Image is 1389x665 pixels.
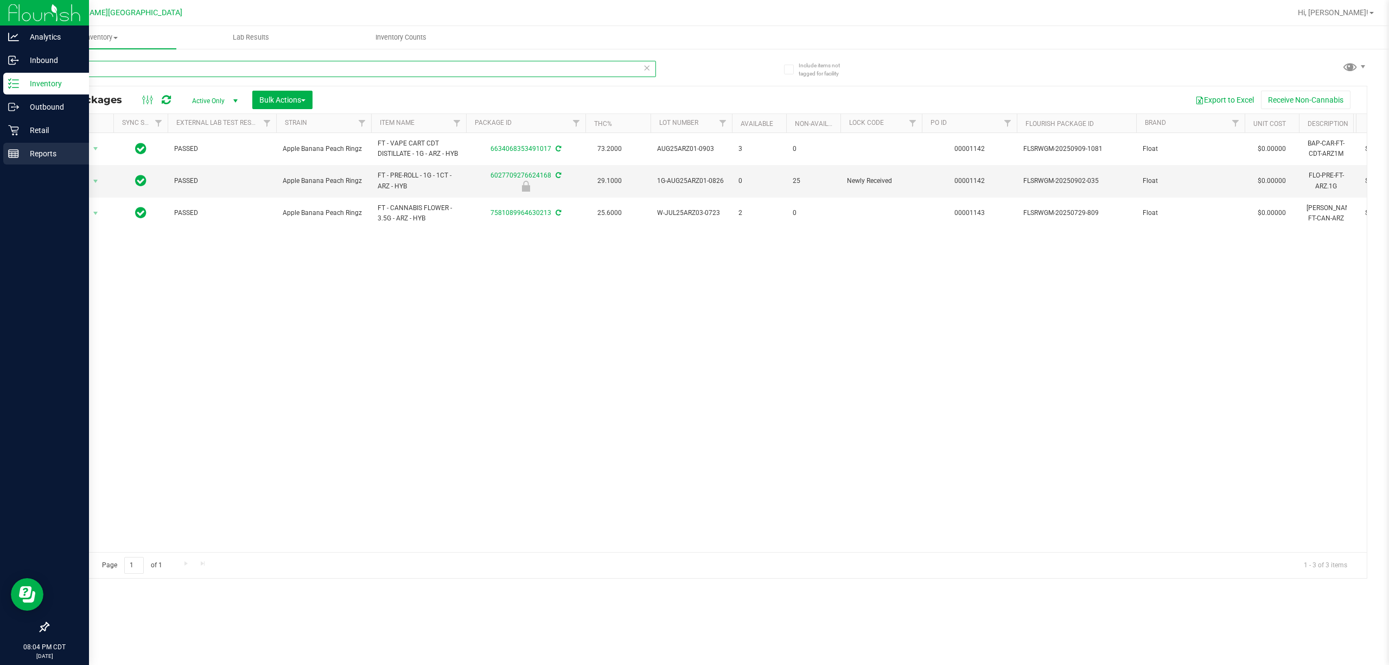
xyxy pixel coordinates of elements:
[218,33,284,42] span: Lab Results
[326,26,476,49] a: Inventory Counts
[657,176,725,186] span: 1G-AUG25ARZ01-0826
[954,209,985,217] a: 00001143
[174,208,270,218] span: PASSED
[592,173,627,189] span: 29.1000
[26,33,176,42] span: Inventory
[19,100,84,113] p: Outbound
[39,8,182,17] span: Ft [PERSON_NAME][GEOGRAPHIC_DATA]
[19,54,84,67] p: Inbound
[56,94,133,106] span: All Packages
[135,205,146,220] span: In Sync
[5,652,84,660] p: [DATE]
[19,124,84,137] p: Retail
[378,170,460,191] span: FT - PRE-ROLL - 1G - 1CT - ARZ - HYB
[150,114,168,132] a: Filter
[93,557,171,574] span: Page of 1
[135,141,146,156] span: In Sync
[594,120,612,128] a: THC%
[122,119,164,126] a: Sync Status
[1305,202,1347,225] div: [PERSON_NAME]-FT-CAN-ARZ
[904,114,922,132] a: Filter
[799,61,853,78] span: Include items not tagged for facility
[1143,144,1238,154] span: Float
[490,172,551,179] a: 6027709276624168
[89,174,103,189] span: select
[8,55,19,66] inline-svg: Inbound
[19,30,84,43] p: Analytics
[657,208,725,218] span: W-JUL25ARZ03-0723
[592,205,627,221] span: 25.6000
[554,209,561,217] span: Sync from Compliance System
[8,148,19,159] inline-svg: Reports
[592,141,627,157] span: 73.2000
[741,120,773,128] a: Available
[795,120,843,128] a: Non-Available
[8,125,19,136] inline-svg: Retail
[176,119,262,126] a: External Lab Test Result
[954,145,985,153] a: 00001142
[19,147,84,160] p: Reports
[554,145,561,153] span: Sync from Compliance System
[259,96,305,104] span: Bulk Actions
[26,26,176,49] a: Inventory
[1298,8,1368,17] span: Hi, [PERSON_NAME]!
[174,176,270,186] span: PASSED
[8,102,19,112] inline-svg: Outbound
[1227,114,1245,132] a: Filter
[1245,165,1299,197] td: $0.00000
[174,144,270,154] span: PASSED
[176,26,327,49] a: Lab Results
[1143,176,1238,186] span: Float
[48,61,656,77] input: Search Package ID, Item Name, SKU, Lot or Part Number...
[89,206,103,221] span: select
[1023,176,1130,186] span: FLSRWGM-20250902-035
[643,61,651,75] span: Clear
[1305,169,1347,192] div: FLO-PRE-FT-ARZ.1G
[353,114,371,132] a: Filter
[252,91,313,109] button: Bulk Actions
[475,119,512,126] a: Package ID
[738,144,780,154] span: 3
[285,119,307,126] a: Strain
[1253,120,1286,128] a: Unit Cost
[738,208,780,218] span: 2
[849,119,884,126] a: Lock Code
[1245,133,1299,165] td: $0.00000
[5,642,84,652] p: 08:04 PM CDT
[124,557,144,574] input: 1
[361,33,441,42] span: Inventory Counts
[135,173,146,188] span: In Sync
[1188,91,1261,109] button: Export to Excel
[657,144,725,154] span: AUG25ARZ01-0903
[954,177,985,185] a: 00001142
[89,141,103,156] span: select
[1025,120,1094,128] a: Flourish Package ID
[283,208,365,218] span: Apple Banana Peach Ringz
[1023,208,1130,218] span: FLSRWGM-20250729-809
[738,176,780,186] span: 0
[1023,144,1130,154] span: FLSRWGM-20250909-1081
[490,209,551,217] a: 7581089964630213
[793,144,834,154] span: 0
[847,176,915,186] span: Newly Received
[554,172,561,179] span: Sync from Compliance System
[1305,137,1347,160] div: BAP-CAR-FT-CDT-ARZ1M
[931,119,947,126] a: PO ID
[1308,120,1348,128] a: Description
[448,114,466,132] a: Filter
[378,138,460,159] span: FT - VAPE CART CDT DISTILLATE - 1G - ARZ - HYB
[1245,198,1299,229] td: $0.00000
[714,114,732,132] a: Filter
[1145,119,1166,126] a: Brand
[568,114,585,132] a: Filter
[8,31,19,42] inline-svg: Analytics
[793,176,834,186] span: 25
[8,78,19,89] inline-svg: Inventory
[1143,208,1238,218] span: Float
[659,119,698,126] a: Lot Number
[793,208,834,218] span: 0
[11,578,43,611] iframe: Resource center
[380,119,415,126] a: Item Name
[283,144,365,154] span: Apple Banana Peach Ringz
[464,181,587,192] div: Newly Received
